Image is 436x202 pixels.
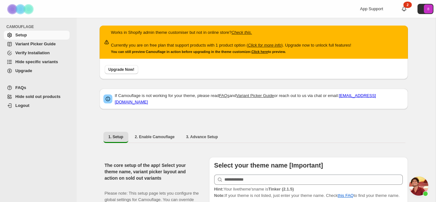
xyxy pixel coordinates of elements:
[338,193,354,198] a: this FAQ
[219,93,229,98] a: FAQs
[236,93,274,98] a: Variant Picker Guide
[4,83,70,92] a: FAQs
[252,50,268,54] a: Click here
[115,93,404,105] p: If Camouflage is not working for your theme, please read and or reach out to us via chat or email:
[111,42,351,49] p: Currently you are on free plan that support products with 1 product option ( ). Upgrade now to un...
[214,187,224,191] strong: Hint:
[105,65,138,74] button: Upgrade Now!
[214,187,294,191] span: Your live theme's name is
[5,0,37,18] img: Camouflage
[360,6,383,11] span: App Support
[15,50,50,55] span: Verify Installation
[15,103,29,108] span: Logout
[15,59,58,64] span: Hide specific variants
[186,134,218,139] span: 3. Advance Setup
[4,92,70,101] a: Hide sold out products
[214,193,225,198] strong: Note:
[4,57,70,66] a: Hide specific variants
[231,30,252,35] a: Check this.
[15,41,56,46] span: Variant Picker Guide
[6,24,72,29] span: CAMOUFLAGE
[424,4,433,13] span: Avatar with initials 8
[4,66,70,75] a: Upgrade
[4,31,70,40] a: Setup
[15,85,26,90] span: FAQs
[109,134,124,139] span: 1. Setup
[15,94,61,99] span: Hide sold out products
[4,40,70,49] a: Variant Picker Guide
[268,187,294,191] strong: Tinker (2.1.5)
[409,176,428,196] div: Open chat
[248,43,282,48] a: Click for more info
[105,162,199,181] h2: The core setup of the app! Select your theme name, variant picker layout and action on sold out v...
[214,186,403,199] p: If your theme is not listed, just enter your theme name. Check to find your theme name.
[109,67,134,72] span: Upgrade Now!
[111,50,286,54] small: You can still preview Camouflage in action before upgrading in the theme customizer. to preview.
[427,7,429,11] text: 8
[15,33,27,37] span: Setup
[4,49,70,57] a: Verify Installation
[417,4,433,14] button: Avatar with initials 8
[111,29,351,36] p: Works in Shopify admin theme customiser but not in online store?
[4,101,70,110] a: Logout
[15,68,32,73] span: Upgrade
[214,162,323,169] b: Select your theme name [Important]
[401,6,407,12] a: 2
[135,134,175,139] span: 2. Enable Camouflage
[403,2,412,8] div: 2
